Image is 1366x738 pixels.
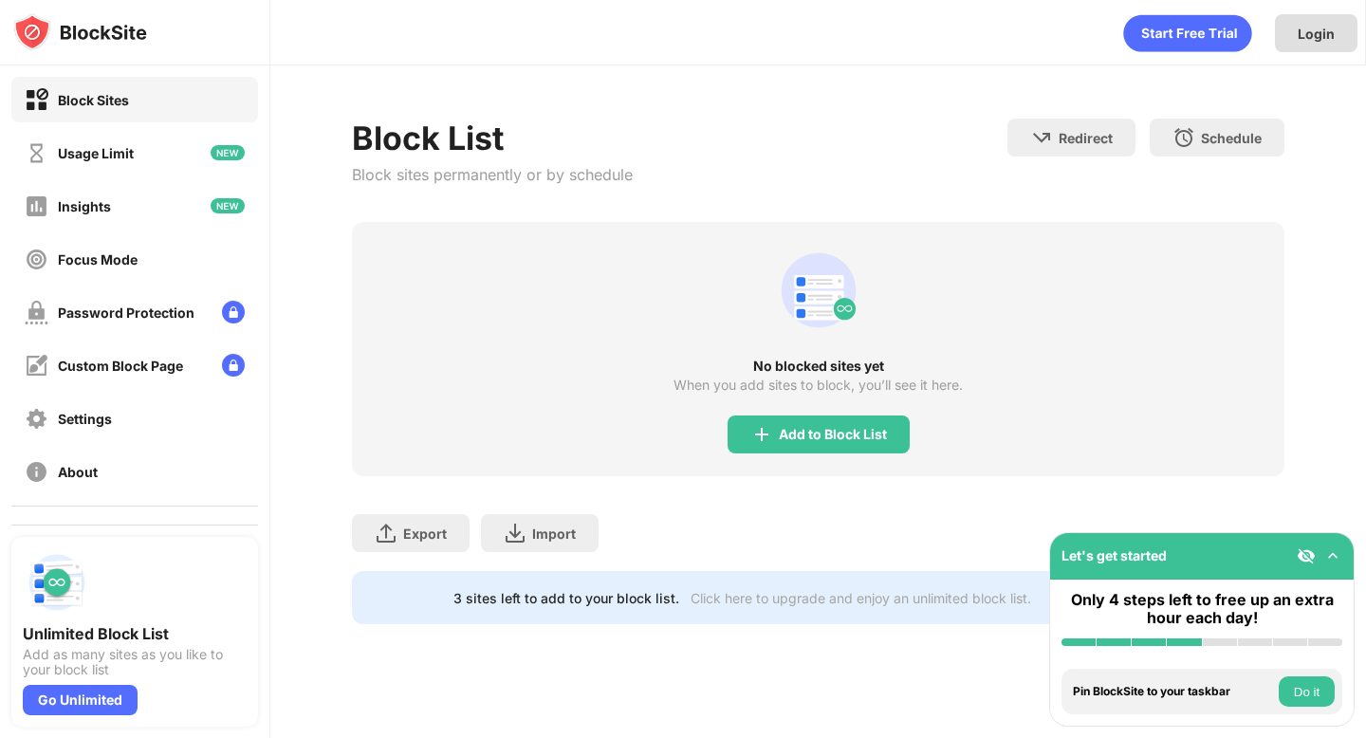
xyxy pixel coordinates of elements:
img: settings-off.svg [25,407,48,431]
img: focus-off.svg [25,248,48,271]
img: new-icon.svg [211,145,245,160]
div: Let's get started [1061,547,1167,563]
div: animation [773,245,864,336]
div: Only 4 steps left to free up an extra hour each day! [1061,591,1342,627]
div: Block Sites [58,92,129,108]
div: Focus Mode [58,251,138,268]
img: lock-menu.svg [222,301,245,323]
img: password-protection-off.svg [25,301,48,324]
div: Custom Block Page [58,358,183,374]
div: Block sites permanently or by schedule [352,165,633,184]
div: No blocked sites yet [352,359,1283,374]
img: new-icon.svg [211,198,245,213]
div: Schedule [1201,130,1262,146]
div: Click here to upgrade and enjoy an unlimited block list. [691,590,1031,606]
div: Add to Block List [779,427,887,442]
div: About [58,464,98,480]
div: 3 sites left to add to your block list. [453,590,679,606]
div: Login [1298,26,1335,42]
button: Do it [1279,676,1335,707]
div: Export [403,526,447,542]
img: block-on.svg [25,88,48,112]
img: logo-blocksite.svg [13,13,147,51]
img: eye-not-visible.svg [1297,546,1316,565]
img: lock-menu.svg [222,354,245,377]
div: Usage Limit [58,145,134,161]
div: Add as many sites as you like to your block list [23,647,247,677]
div: Password Protection [58,304,194,321]
div: Settings [58,411,112,427]
div: Insights [58,198,111,214]
img: about-off.svg [25,460,48,484]
div: Unlimited Block List [23,624,247,643]
div: animation [1123,14,1252,52]
img: time-usage-off.svg [25,141,48,165]
div: Pin BlockSite to your taskbar [1073,685,1274,698]
div: When you add sites to block, you’ll see it here. [674,378,963,393]
div: Import [532,526,576,542]
img: customize-block-page-off.svg [25,354,48,378]
div: Block List [352,119,633,157]
div: Go Unlimited [23,685,138,715]
img: omni-setup-toggle.svg [1323,546,1342,565]
div: Redirect [1059,130,1113,146]
img: insights-off.svg [25,194,48,218]
img: push-block-list.svg [23,548,91,617]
